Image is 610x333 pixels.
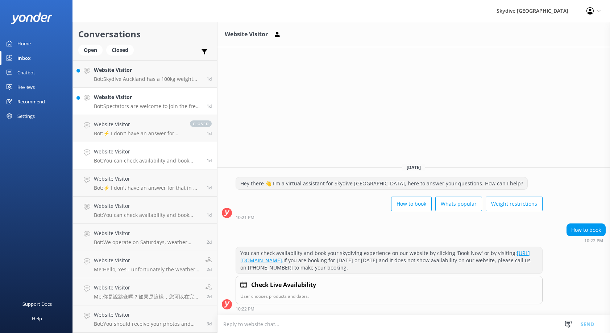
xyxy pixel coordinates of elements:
[391,197,432,211] button: How to book
[207,76,212,82] span: Oct 10 2025 10:48am (UTC +13:00) Pacific/Auckland
[207,212,212,218] span: Oct 09 2025 06:37pm (UTC +13:00) Pacific/Auckland
[207,293,212,300] span: Oct 09 2025 11:59am (UTC +13:00) Pacific/Auckland
[236,247,542,274] div: You can check availability and book your skydiving experience on our website by clicking 'Book No...
[17,36,31,51] div: Home
[584,239,603,243] strong: 10:22 PM
[486,197,543,211] button: Weight restrictions
[94,66,201,74] h4: Website Visitor
[94,148,201,156] h4: Website Visitor
[94,229,201,237] h4: Website Visitor
[78,27,212,41] h2: Conversations
[225,30,268,39] h3: Website Visitor
[236,306,543,311] div: Oct 09 2025 10:22pm (UTC +13:00) Pacific/Auckland
[94,185,201,191] p: Bot: ⚡ I don't have an answer for that in my knowledge base. Please try and rephrase your questio...
[78,46,106,54] a: Open
[94,256,200,264] h4: Website Visitor
[73,224,217,251] a: Website VisitorBot:We operate on Saturdays, weather permitting, and are closed on New Zealand pub...
[73,142,217,169] a: Website VisitorBot:You can check availability and book your skydiving experience on our website b...
[17,94,45,109] div: Recommend
[207,185,212,191] span: Oct 09 2025 10:12pm (UTC +13:00) Pacific/Auckland
[94,293,200,300] p: Me: 你是說跳傘嗎？如果是這樣，您可以在完成跳傘後乘飛機回家。 如果您指的是 Skydrive - 機場接駁車服務 - 那是另一家公司 - 我們是 Skydive 奧克蘭。希望有幫助。
[73,169,217,197] a: Website VisitorBot:⚡ I don't have an answer for that in my knowledge base. Please try and rephras...
[94,202,201,210] h4: Website Visitor
[94,157,201,164] p: Bot: You can check availability and book your skydiving experience on our website by clicking 'Bo...
[236,177,527,190] div: Hey there 👋 I'm a virtual assistant for Skydive [GEOGRAPHIC_DATA], here to answer your questions....
[402,164,425,170] span: [DATE]
[240,250,530,264] a: [URL][DOMAIN_NAME].
[94,311,201,319] h4: Website Visitor
[73,61,217,88] a: Website VisitorBot:Skydive Auckland has a 100kg weight restriction for tandem skydiving. However,...
[567,238,606,243] div: Oct 09 2025 10:22pm (UTC +13:00) Pacific/Auckland
[94,321,201,327] p: Bot: You should receive your photos and videos via a link emailed to you within 24 hours of your ...
[73,197,217,224] a: Website VisitorBot:You can check availability and book your skydiving experience on our website b...
[106,46,137,54] a: Closed
[73,278,217,305] a: Website VisitorMe:你是說跳傘嗎？如果是這樣，您可以在完成跳傘後乘飛機回家。 如果您指的是 Skydrive - 機場接駁車服務 - 那是另一家公司 - 我們是 Skydive ...
[94,212,201,218] p: Bot: You can check availability and book your skydiving experience on our website by clicking 'Bo...
[73,88,217,115] a: Website VisitorBot:Spectators are welcome to join the free transport van, but priority is given t...
[17,65,35,80] div: Chatbot
[94,93,201,101] h4: Website Visitor
[435,197,482,211] button: Whats popular
[94,130,183,137] p: Bot: ⚡ I don't have an answer for that in my knowledge base. Please try and rephrase your questio...
[207,130,212,136] span: Oct 09 2025 11:32pm (UTC +13:00) Pacific/Auckland
[207,321,212,327] span: Oct 08 2025 12:31pm (UTC +13:00) Pacific/Auckland
[17,80,35,94] div: Reviews
[207,239,212,245] span: Oct 09 2025 03:46pm (UTC +13:00) Pacific/Auckland
[73,115,217,142] a: Website VisitorBot:⚡ I don't have an answer for that in my knowledge base. Please try and rephras...
[190,120,212,127] span: closed
[73,251,217,278] a: Website VisitorMe:Hello, Yes - unfortunately the weather conditions are no longer suitable for sk...
[94,239,201,246] p: Bot: We operate on Saturdays, weather permitting, and are closed on New Zealand public holidays. ...
[94,103,201,110] p: Bot: Spectators are welcome to join the free transport van, but priority is given to those bookin...
[78,45,103,55] div: Open
[94,175,201,183] h4: Website Visitor
[240,293,538,300] p: User chooses products and dates.
[94,120,183,128] h4: Website Visitor
[236,215,543,220] div: Oct 09 2025 10:21pm (UTC +13:00) Pacific/Auckland
[17,109,35,123] div: Settings
[567,224,605,236] div: How to book
[94,266,200,273] p: Me: Hello, Yes - unfortunately the weather conditions are no longer suitable for skydiving [DATE]...
[207,266,212,272] span: Oct 09 2025 12:00pm (UTC +13:00) Pacific/Auckland
[11,12,53,24] img: yonder-white-logo.png
[207,157,212,164] span: Oct 09 2025 10:22pm (UTC +13:00) Pacific/Auckland
[207,103,212,109] span: Oct 10 2025 07:48am (UTC +13:00) Pacific/Auckland
[236,215,254,220] strong: 10:21 PM
[94,284,200,292] h4: Website Visitor
[22,297,52,311] div: Support Docs
[17,51,31,65] div: Inbox
[106,45,134,55] div: Closed
[236,307,254,311] strong: 10:22 PM
[32,311,42,326] div: Help
[73,305,217,333] a: Website VisitorBot:You should receive your photos and videos via a link emailed to you within 24 ...
[94,76,201,82] p: Bot: Skydive Auckland has a 100kg weight restriction for tandem skydiving. However, it may be pos...
[251,280,316,290] h4: Check Live Availability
